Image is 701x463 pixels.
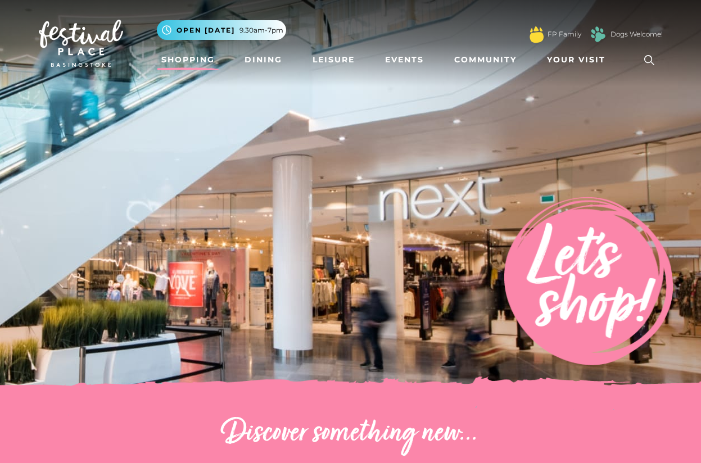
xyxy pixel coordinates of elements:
a: Community [450,49,521,70]
span: Open [DATE] [177,25,235,35]
span: 9.30am-7pm [239,25,283,35]
a: FP Family [548,29,581,39]
h2: Discover something new... [39,416,663,452]
a: Your Visit [542,49,616,70]
span: Your Visit [547,54,605,66]
button: Open [DATE] 9.30am-7pm [157,20,286,40]
a: Dining [240,49,287,70]
a: Shopping [157,49,219,70]
a: Leisure [308,49,359,70]
img: Festival Place Logo [39,20,123,67]
a: Events [381,49,428,70]
a: Dogs Welcome! [610,29,663,39]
